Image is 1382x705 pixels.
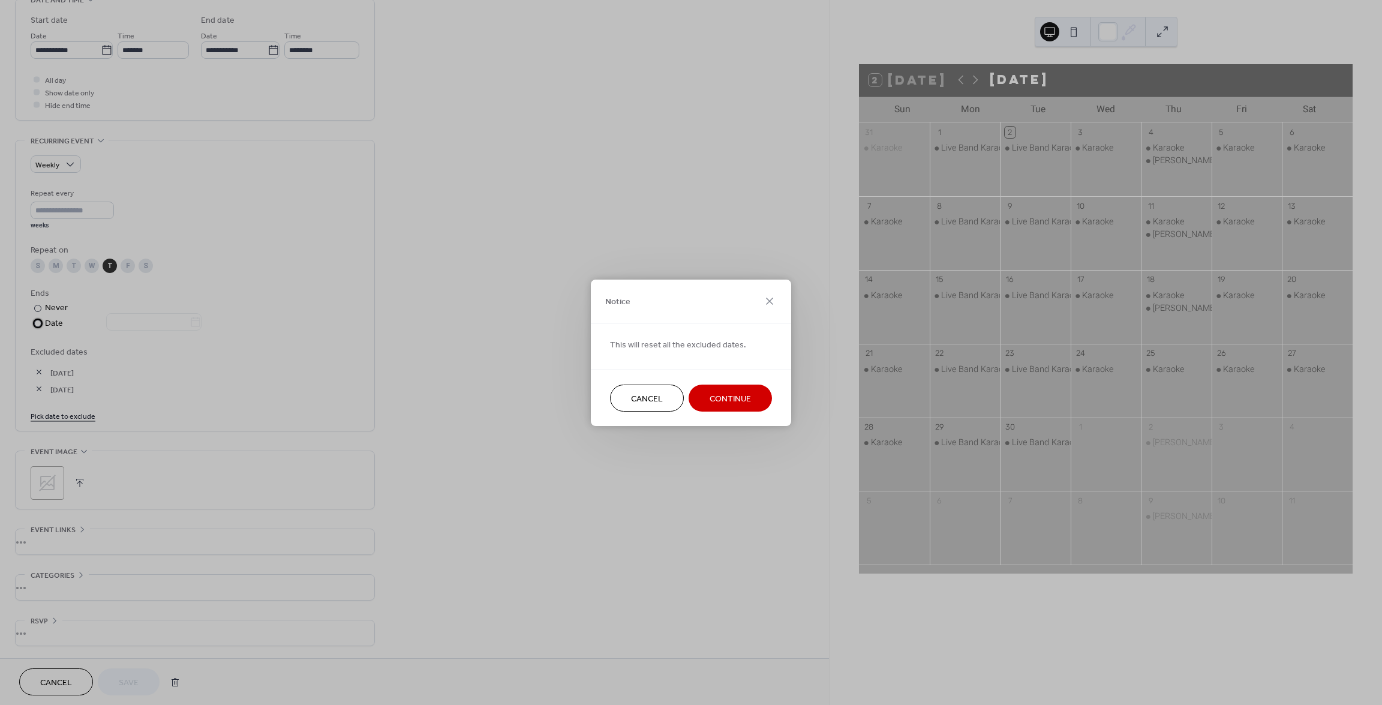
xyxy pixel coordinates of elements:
button: Cancel [610,385,684,412]
span: Notice [605,296,630,308]
span: Continue [710,392,751,405]
span: This will reset all the excluded dates. [610,338,746,351]
span: Cancel [631,392,663,405]
button: Continue [689,385,772,412]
